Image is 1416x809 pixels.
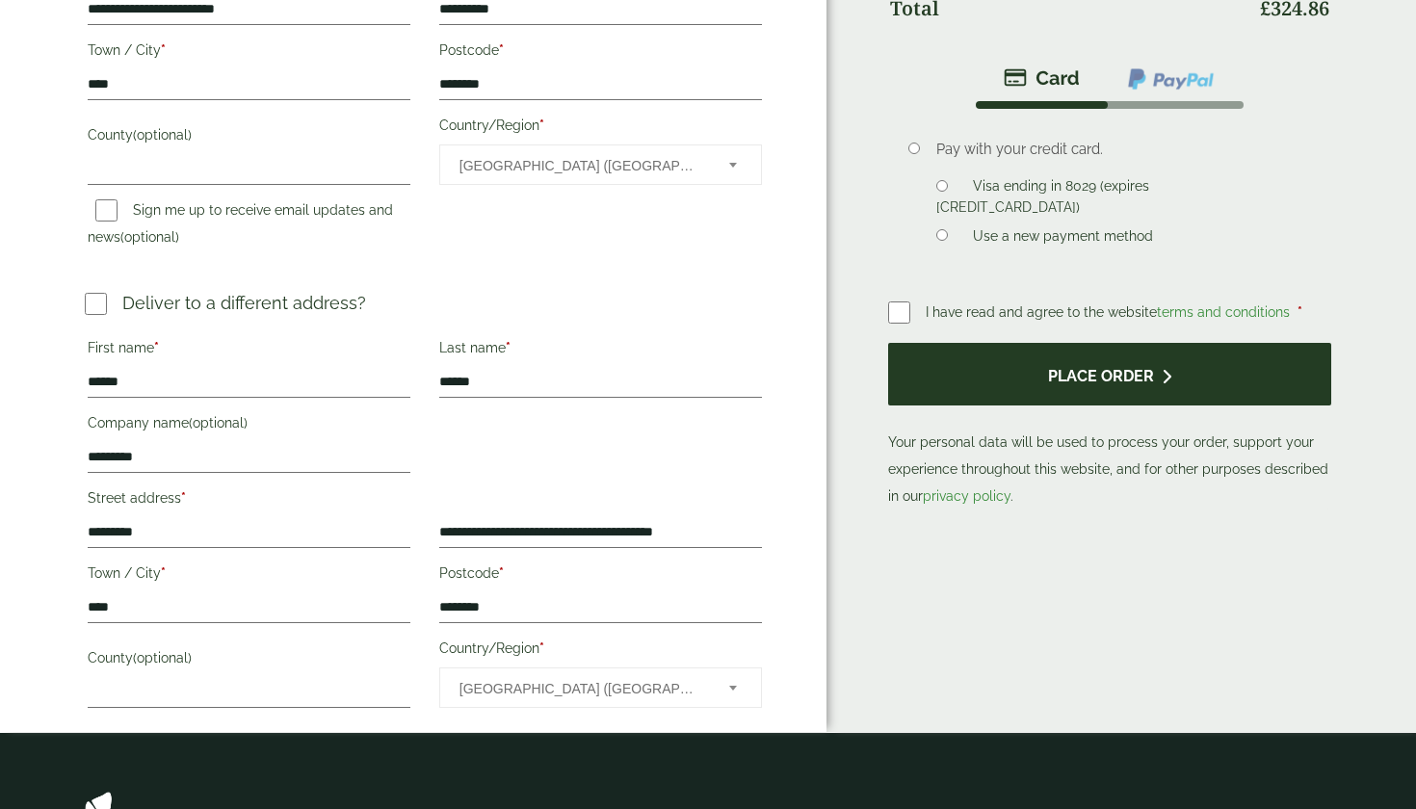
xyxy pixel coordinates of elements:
[439,112,762,144] label: Country/Region
[181,490,186,506] abbr: required
[439,334,762,367] label: Last name
[88,37,410,69] label: Town / City
[88,484,410,517] label: Street address
[888,343,1331,509] p: Your personal data will be used to process your order, support your experience throughout this we...
[459,145,703,186] span: United Kingdom (UK)
[499,565,504,581] abbr: required
[88,202,393,250] label: Sign me up to receive email updates and news
[88,121,410,154] label: County
[88,560,410,592] label: Town / City
[459,668,703,709] span: United Kingdom (UK)
[439,667,762,708] span: Country/Region
[1004,66,1080,90] img: stripe.png
[499,42,504,58] abbr: required
[506,340,511,355] abbr: required
[439,37,762,69] label: Postcode
[88,644,410,677] label: County
[888,343,1331,405] button: Place order
[936,139,1301,160] p: Pay with your credit card.
[965,228,1161,249] label: Use a new payment method
[936,178,1148,221] label: Visa ending in 8029 (expires [CREDIT_CARD_DATA])
[439,144,762,185] span: Country/Region
[439,635,762,667] label: Country/Region
[189,415,248,431] span: (optional)
[154,340,159,355] abbr: required
[926,304,1294,320] span: I have read and agree to the website
[133,127,192,143] span: (optional)
[439,560,762,592] label: Postcode
[120,229,179,245] span: (optional)
[88,409,410,442] label: Company name
[1298,304,1302,320] abbr: required
[923,488,1010,504] a: privacy policy
[161,42,166,58] abbr: required
[1126,66,1216,91] img: ppcp-gateway.png
[122,290,366,316] p: Deliver to a different address?
[1157,304,1290,320] a: terms and conditions
[88,334,410,367] label: First name
[95,199,118,222] input: Sign me up to receive email updates and news(optional)
[133,650,192,665] span: (optional)
[539,117,544,133] abbr: required
[161,565,166,581] abbr: required
[539,640,544,656] abbr: required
